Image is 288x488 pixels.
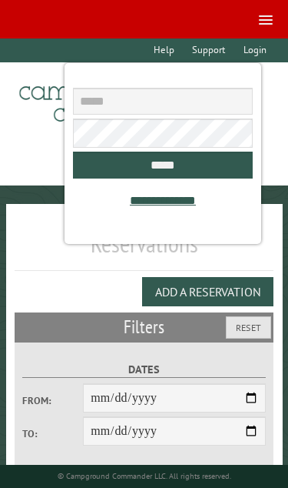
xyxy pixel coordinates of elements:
small: © Campground Commander LLC. All rights reserved. [58,471,231,481]
a: Support [185,38,233,62]
h2: Filters [15,313,274,342]
label: Dates [22,361,266,379]
label: To: [22,426,83,441]
button: Add a Reservation [142,277,273,306]
label: From: [22,393,83,408]
a: Help [147,38,182,62]
button: Reset [226,316,271,339]
img: Campground Commander [15,69,207,129]
h1: Reservations [15,229,274,271]
a: Login [236,38,273,62]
